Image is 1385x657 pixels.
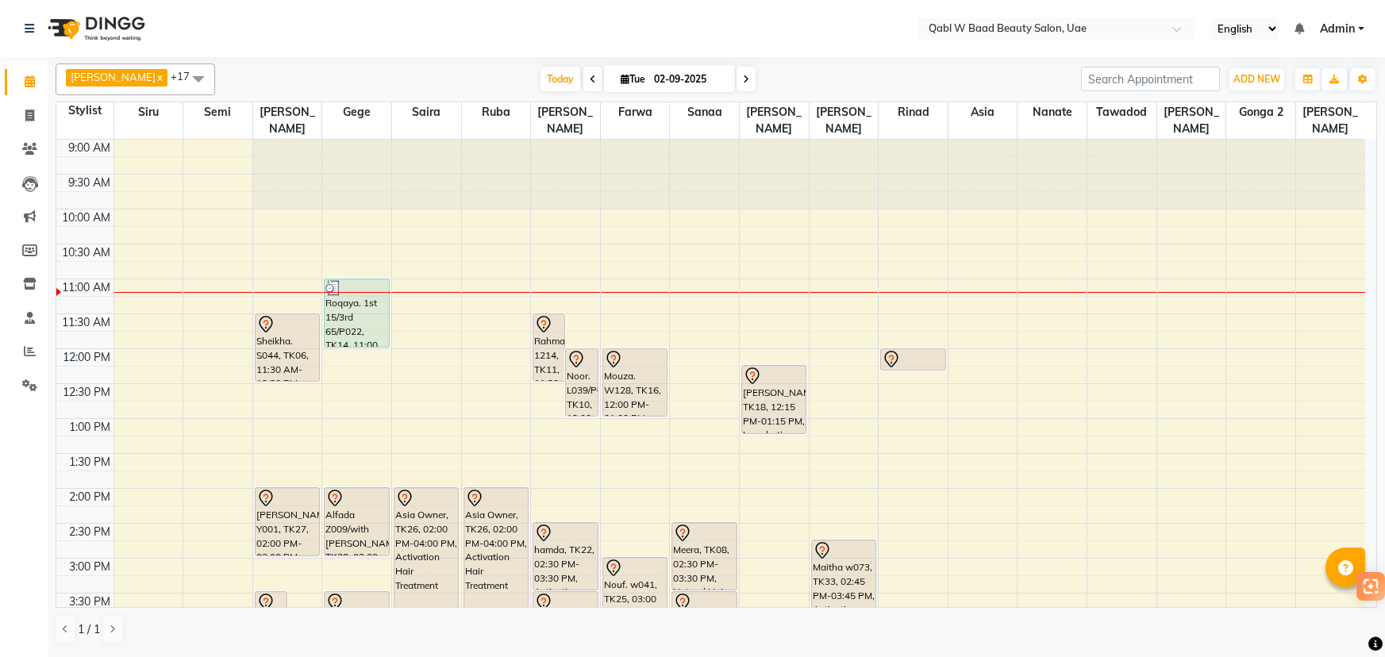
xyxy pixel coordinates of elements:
div: 10:00 AM [59,209,113,226]
span: Nanate [1018,102,1087,122]
span: Sanaa [670,102,739,122]
span: Tue [617,73,649,85]
div: 12:30 PM [60,384,113,401]
span: [PERSON_NAME] [71,71,156,83]
span: Rinad [879,102,948,122]
span: [PERSON_NAME] [531,102,600,139]
span: Today [541,67,580,91]
iframe: chat widget [1318,594,1369,641]
div: 3:00 PM [66,559,113,575]
div: Mouza. W128, TK16, 12:00 PM-01:00 PM, Activation Hair Treatment [603,349,667,416]
div: Stylist [56,102,113,119]
span: Saira [392,102,461,122]
div: Nouf. w041, TK25, 03:00 PM-04:00 PM, Activation Hair Treatment [603,558,667,624]
div: Roqaya. 1st 15/3rd 65/P022, TK14, 11:00 AM-12:00 PM, Natural Hair Color [325,279,388,347]
div: 11:00 AM [59,279,113,296]
div: Meera, TK08, 02:30 PM-03:30 PM, Natural Hair Color - Roots [672,523,736,590]
div: 2:00 PM [66,489,113,505]
span: [PERSON_NAME] [253,102,322,139]
a: x [156,71,163,83]
div: [PERSON_NAME], TK18, 12:00 PM-12:20 PM, Hair Consutation [881,349,944,370]
span: ADD NEW [1233,73,1280,85]
div: 2:30 PM [66,524,113,540]
div: Maitha w073, TK33, 02:45 PM-03:45 PM, Activation Hair Treatment [812,540,875,607]
button: ADD NEW [1229,68,1284,90]
div: hamda, TK22, 02:30 PM-03:30 PM, Activation Hair Treatment [533,523,597,590]
span: Gonga 2 [1226,102,1295,122]
span: Semi [183,102,252,122]
span: Gege [322,102,391,122]
span: [PERSON_NAME] [810,102,879,139]
div: Asia Owner, TK26, 02:00 PM-04:00 PM, Activation Hair Treatment [464,488,528,624]
div: 1:00 PM [66,419,113,436]
span: Ruba [462,102,531,122]
span: +17 [171,70,202,83]
div: 3:30 PM [66,594,113,610]
div: 12:00 PM [60,349,113,366]
span: Tawadod [1087,102,1156,122]
span: Siru [114,102,183,122]
span: [PERSON_NAME] [1296,102,1365,139]
div: 9:30 AM [65,175,113,191]
div: [PERSON_NAME] Y001, TK27, 02:00 PM-03:00 PM, Activation Hair Treatment [256,488,319,555]
div: 11:30 AM [59,314,113,331]
div: 9:00 AM [65,140,113,156]
input: 2025-09-02 [649,67,729,91]
span: Admin [1320,21,1355,37]
div: Sheikha. S044, TK06, 11:30 AM-12:30 PM, Activation Hair Treatment [256,314,319,381]
div: Asia Owner, TK26, 02:00 PM-04:00 PM, Activation Hair Treatment [394,488,458,624]
div: Rahma 1214, TK11, 11:30 AM-12:30 PM, Activation Hair Treatment [533,314,564,381]
div: [PERSON_NAME], TK18, 12:15 PM-01:15 PM, Lymphatic Body Massage [742,366,806,433]
div: 1:30 PM [66,454,113,471]
div: Alfada Z009/with [PERSON_NAME], TK28, 02:00 PM-03:00 PM, Scalp Facial Treatment [325,488,388,555]
span: 1 / 1 [78,621,100,638]
span: [PERSON_NAME] [1157,102,1226,139]
span: Farwa [601,102,670,122]
img: logo [40,6,149,51]
div: Noor. L039/P093, TK10, 12:00 PM-01:00 PM, Hair Growth Treatment [566,349,597,416]
input: Search Appointment [1081,67,1220,91]
div: 10:30 AM [59,244,113,261]
span: [PERSON_NAME] [740,102,809,139]
span: Asia [948,102,1018,122]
